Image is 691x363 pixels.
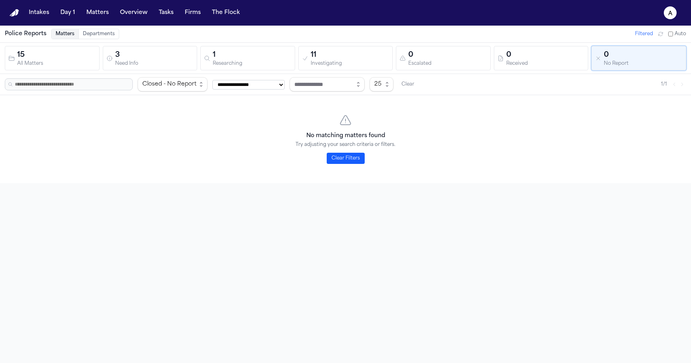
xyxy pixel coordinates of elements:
div: 15 [17,50,96,61]
label: Auto [668,31,686,37]
button: Firms [182,6,204,20]
button: Matters [52,29,78,39]
button: 0Escalated [396,46,491,70]
div: 11 [311,50,389,61]
button: Clear Filters [327,153,365,164]
button: Tasks [156,6,177,20]
button: 15All Matters [5,46,100,70]
button: Departments [78,29,119,39]
input: Auto [668,32,673,36]
div: Escalated [408,61,487,67]
button: 0No Report [591,46,686,70]
div: No Report [604,61,683,67]
button: Intakes [26,6,52,20]
button: 0Received [494,46,589,70]
button: 11Investigating [298,46,393,70]
button: Refresh (⌘R) [656,30,665,38]
div: 1 [213,50,292,61]
a: Home [10,9,19,17]
button: Matters [83,6,112,20]
div: Investigating [311,61,389,67]
div: 25 [374,80,382,89]
button: Day 1 [57,6,78,20]
div: Received [506,61,585,67]
button: Clear [398,79,417,90]
h1: Police Reports [5,30,46,38]
button: Items per page [369,77,393,92]
button: Overview [117,6,151,20]
div: Researching [213,61,292,67]
div: 3 [115,50,194,61]
button: The Flock [209,6,243,20]
span: Filtered [635,31,653,37]
img: Finch Logo [10,9,19,17]
div: 0 [604,50,683,61]
div: 0 [408,50,487,61]
span: 1 / 1 [661,81,667,88]
div: All Matters [17,61,96,67]
button: 1Researching [200,46,295,70]
div: Need Info [115,61,194,67]
div: 0 [506,50,585,61]
button: 3Need Info [103,46,198,70]
div: Closed - No Report [142,80,196,89]
button: Investigation Status [138,77,208,92]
